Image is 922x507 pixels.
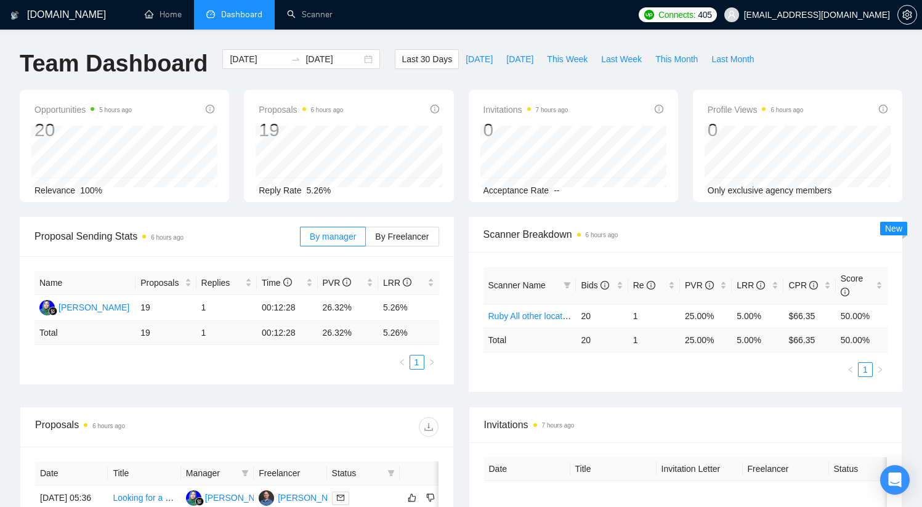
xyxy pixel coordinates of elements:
[727,10,736,19] span: user
[859,363,872,376] a: 1
[140,276,182,290] span: Proposals
[708,102,804,117] span: Profile Views
[655,52,698,66] span: This Month
[483,185,549,195] span: Acceptance Rate
[876,366,884,373] span: right
[547,52,588,66] span: This Week
[743,457,829,481] th: Freelancer
[20,49,208,78] h1: Team Dashboard
[873,362,888,377] button: right
[829,457,915,481] th: Status
[34,271,135,295] th: Name
[181,461,254,485] th: Manager
[633,280,655,290] span: Re
[426,493,435,503] span: dislike
[135,295,196,321] td: 19
[499,49,540,69] button: [DATE]
[705,49,761,69] button: Last Month
[259,102,343,117] span: Proposals
[680,328,732,352] td: 25.00 %
[318,321,378,345] td: 26.32 %
[431,105,439,113] span: info-circle
[387,469,395,477] span: filter
[259,118,343,142] div: 19
[488,280,546,290] span: Scanner Name
[311,107,344,113] time: 6 hours ago
[424,355,439,370] button: right
[843,362,858,377] li: Previous Page
[201,276,243,290] span: Replies
[151,234,184,241] time: 6 hours ago
[540,49,594,69] button: This Week
[658,8,695,22] span: Connects:
[34,229,300,244] span: Proposal Sending Stats
[484,457,570,481] th: Date
[576,304,628,328] td: 20
[873,362,888,377] li: Next Page
[135,321,196,345] td: 19
[10,6,19,25] img: logo
[113,493,477,503] a: Looking for a full time Full Stack developer who is able to develop plugins for wordpress/shopify
[594,49,649,69] button: Last Week
[375,232,429,241] span: By Freelancer
[221,9,262,20] span: Dashboard
[680,304,732,328] td: 25.00%
[841,274,863,297] span: Score
[395,355,410,370] button: left
[49,307,57,315] img: gigradar-bm.png
[897,5,917,25] button: setting
[305,52,362,66] input: End date
[39,300,55,315] img: RR
[843,362,858,377] button: left
[378,321,439,345] td: 5.26 %
[809,281,818,290] span: info-circle
[59,301,129,314] div: [PERSON_NAME]
[34,185,75,195] span: Relevance
[732,304,783,328] td: 5.00%
[708,118,804,142] div: 0
[628,328,680,352] td: 1
[342,278,351,286] span: info-circle
[484,417,888,432] span: Invitations
[34,118,132,142] div: 20
[783,304,835,328] td: $66.35
[601,281,609,290] span: info-circle
[195,497,204,506] img: gigradar-bm.png
[488,311,578,321] a: Ruby All other locations
[570,457,657,481] th: Title
[262,278,291,288] span: Time
[39,302,129,312] a: RR[PERSON_NAME]
[847,366,854,373] span: left
[649,49,705,69] button: This Month
[708,185,832,195] span: Only exclusive agency members
[35,417,237,437] div: Proposals
[259,490,274,506] img: PM
[378,295,439,321] td: 5.26%
[307,185,331,195] span: 5.26%
[483,227,888,242] span: Scanner Breakdown
[424,355,439,370] li: Next Page
[230,52,286,66] input: Start date
[186,492,276,502] a: RR[PERSON_NAME]
[898,10,916,20] span: setting
[283,278,292,286] span: info-circle
[278,491,349,505] div: [PERSON_NAME]
[655,105,663,113] span: info-circle
[99,107,132,113] time: 5 hours ago
[332,466,382,480] span: Status
[783,328,835,352] td: $ 66.35
[410,355,424,369] a: 1
[34,321,135,345] td: Total
[383,278,411,288] span: LRR
[483,328,576,352] td: Total
[402,52,452,66] span: Last 30 Days
[196,321,257,345] td: 1
[395,355,410,370] li: Previous Page
[323,278,352,288] span: PVR
[206,105,214,113] span: info-circle
[698,8,711,22] span: 405
[483,102,568,117] span: Invitations
[205,491,276,505] div: [PERSON_NAME]
[858,362,873,377] li: 1
[423,490,438,505] button: dislike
